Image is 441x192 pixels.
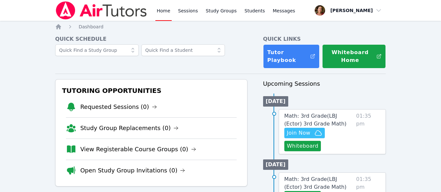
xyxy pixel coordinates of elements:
[356,112,380,151] span: 01:35 pm
[263,96,288,107] li: [DATE]
[55,23,386,30] nav: Breadcrumb
[284,175,354,191] a: Math: 3rd Grade(LBJ (Ector) 3rd Grade Math)
[263,44,320,68] a: Tutor Playbook
[284,113,347,127] span: Math: 3rd Grade ( LBJ (Ector) 3rd Grade Math )
[80,166,185,175] a: Open Study Group Invitations (0)
[287,129,310,137] span: Join Now
[79,23,103,30] a: Dashboard
[55,1,148,20] img: Air Tutors
[80,102,157,111] a: Requested Sessions (0)
[80,145,196,154] a: View Registerable Course Groups (0)
[61,85,242,96] h3: Tutoring Opportunities
[263,35,386,43] h4: Quick Links
[263,159,288,170] li: [DATE]
[284,176,347,190] span: Math: 3rd Grade ( LBJ (Ector) 3rd Grade Math )
[79,24,103,29] span: Dashboard
[55,44,139,56] input: Quick Find a Study Group
[284,112,354,128] a: Math: 3rd Grade(LBJ (Ector) 3rd Grade Math)
[273,7,295,14] span: Messages
[80,124,179,133] a: Study Group Replacements (0)
[284,141,321,151] button: Whiteboard
[263,79,386,88] h3: Upcoming Sessions
[284,128,325,138] button: Join Now
[141,44,225,56] input: Quick Find a Student
[322,44,386,68] button: Whiteboard Home
[55,35,247,43] h4: Quick Schedule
